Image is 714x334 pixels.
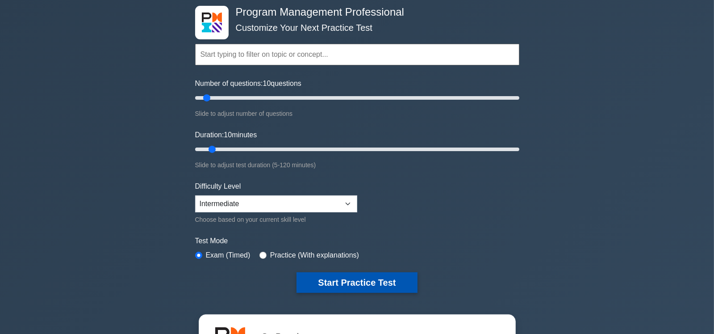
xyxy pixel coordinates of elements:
label: Test Mode [195,236,519,246]
div: Choose based on your current skill level [195,214,357,225]
span: 10 [263,80,271,87]
label: Practice (With explanations) [270,250,359,261]
div: Slide to adjust number of questions [195,108,519,119]
label: Duration: minutes [195,130,257,140]
div: Slide to adjust test duration (5-120 minutes) [195,160,519,170]
span: 10 [224,131,232,139]
h4: Program Management Professional [232,6,476,19]
label: Difficulty Level [195,181,241,192]
label: Exam (Timed) [206,250,251,261]
label: Number of questions: questions [195,78,301,89]
input: Start typing to filter on topic or concept... [195,44,519,65]
button: Start Practice Test [296,272,417,293]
